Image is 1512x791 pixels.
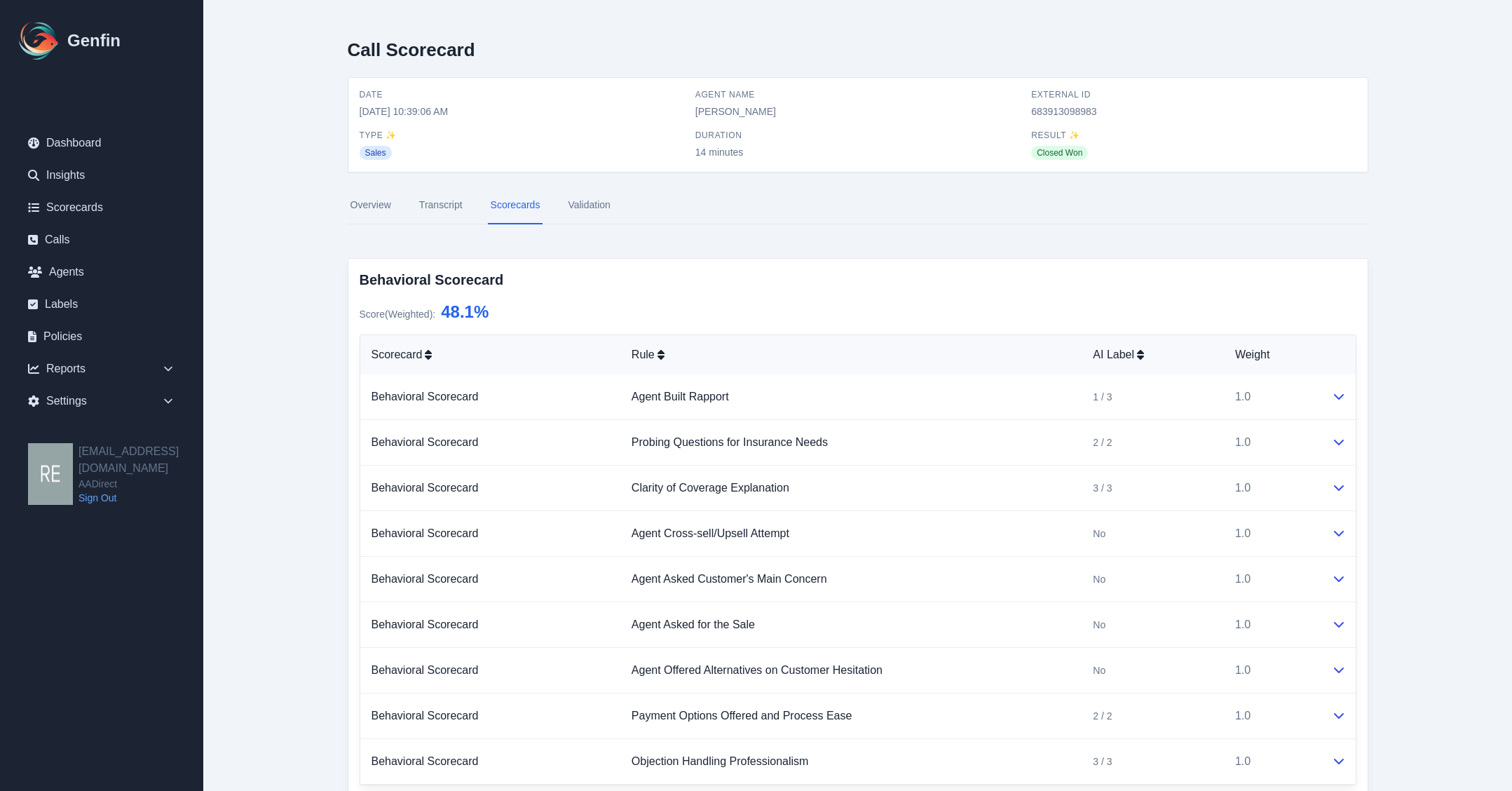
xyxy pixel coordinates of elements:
span: No [1093,527,1105,541]
a: Agent Asked Customer's Main Concern [632,573,827,585]
td: 1.0 [1224,648,1321,694]
a: Validation [565,187,613,224]
a: Agents [17,258,186,286]
span: Score (Weighted) : [360,309,436,320]
nav: Tabs [348,187,1368,224]
a: Behavioral Scorecard [372,755,479,767]
a: Behavioral Scorecard [372,618,479,630]
h1: Genfin [67,29,121,52]
a: Agent Asked for the Sale [632,618,755,630]
td: 1.0 [1224,694,1321,739]
img: Logo [17,18,62,63]
span: Date [360,89,684,100]
a: Policies [17,323,186,351]
a: Clarity of Coverage Explanation [632,482,789,494]
h2: Call Scorecard [348,39,475,60]
a: Dashboard [17,129,186,157]
span: Agent Name [695,89,1020,100]
div: Scorecard [372,346,609,363]
span: [DATE] 10:39:06 AM [360,104,684,119]
a: Behavioral Scorecard [372,527,479,539]
div: Reports [17,355,186,383]
td: 1.0 [1224,511,1321,557]
span: Type ✨ [360,130,684,141]
a: Transcript [416,187,465,224]
span: No [1093,572,1105,586]
span: 3 / 3 [1093,481,1112,495]
a: Insights [17,161,186,189]
span: Duration [695,130,1020,141]
td: 1.0 [1224,420,1321,466]
span: AADirect [79,477,203,491]
a: Agent Cross-sell/Upsell Attempt [632,527,789,539]
span: Weight [1235,346,1270,363]
a: Behavioral Scorecard [372,710,479,722]
a: Payment Options Offered and Process Ease [632,710,852,722]
h2: [EMAIL_ADDRESS][DOMAIN_NAME] [79,443,203,477]
span: External ID [1031,89,1356,100]
span: 14 minutes [695,145,1020,159]
span: No [1093,618,1105,632]
a: Labels [17,290,186,318]
td: 1.0 [1224,466,1321,511]
span: 683913098983 [1031,104,1356,119]
a: [PERSON_NAME] [695,106,776,117]
a: Scorecards [17,194,186,222]
a: Probing Questions for Insurance Needs [632,436,828,448]
a: Calls [17,226,186,254]
a: Behavioral Scorecard [372,482,479,494]
a: Objection Handling Professionalism [632,755,809,767]
span: 48.1 % [441,302,489,321]
span: 1 / 3 [1093,390,1112,404]
div: AI Label [1093,346,1213,363]
div: Rule [632,346,1071,363]
span: Result ✨ [1031,130,1356,141]
span: 2 / 2 [1093,709,1112,723]
a: Sign Out [79,491,203,505]
a: Scorecards [488,187,543,224]
span: 3 / 3 [1093,755,1112,769]
a: Agent Offered Alternatives on Customer Hesitation [632,664,883,676]
td: 1.0 [1224,557,1321,602]
div: Settings [17,387,186,415]
a: Overview [348,187,394,224]
td: 1.0 [1224,602,1321,648]
img: resqueda@aadirect.com [28,443,73,505]
a: Behavioral Scorecard [372,436,479,448]
span: No [1093,663,1105,677]
span: Sales [360,146,392,160]
h3: Behavioral Scorecard [360,270,1356,290]
a: Behavioral Scorecard [372,664,479,676]
td: 1.0 [1224,739,1321,785]
a: Behavioral Scorecard [372,573,479,585]
a: Behavioral Scorecard [372,391,479,403]
span: 2 / 2 [1093,435,1112,449]
td: 1.0 [1224,374,1321,420]
span: Closed Won [1031,146,1088,160]
a: Agent Built Rapport [632,391,729,403]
